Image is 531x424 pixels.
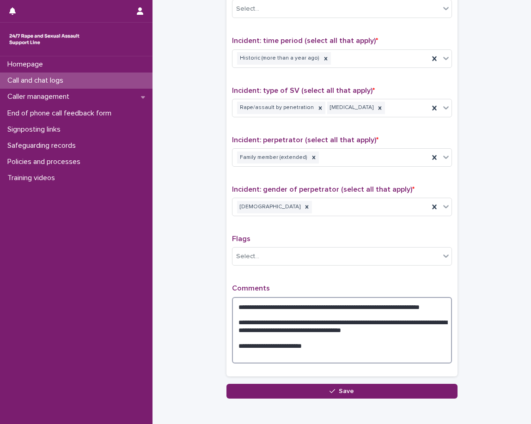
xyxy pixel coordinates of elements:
[237,52,321,65] div: Historic (more than a year ago)
[4,60,50,69] p: Homepage
[7,30,81,48] img: rhQMoQhaT3yELyF149Cw
[232,235,250,242] span: Flags
[4,125,68,134] p: Signposting links
[237,201,302,213] div: [DEMOGRAPHIC_DATA]
[4,141,83,150] p: Safeguarding records
[236,4,259,14] div: Select...
[4,109,119,118] p: End of phone call feedback form
[232,186,415,193] span: Incident: gender of perpetrator (select all that apply)
[232,136,378,144] span: Incident: perpetrator (select all that apply)
[4,157,88,166] p: Policies and processes
[339,388,354,394] span: Save
[4,92,77,101] p: Caller management
[232,87,375,94] span: Incident: type of SV (select all that apply)
[237,151,309,164] div: Family member (extended)
[4,174,62,182] p: Training videos
[236,252,259,261] div: Select...
[226,384,458,399] button: Save
[232,285,270,292] span: Comments
[232,37,378,44] span: Incident: time period (select all that apply)
[237,102,315,114] div: Rape/assault by penetration
[327,102,375,114] div: [MEDICAL_DATA]
[4,76,71,85] p: Call and chat logs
